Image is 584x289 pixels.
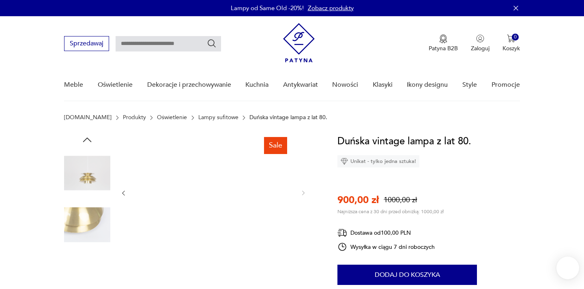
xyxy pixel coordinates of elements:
p: 1000,00 zł [384,195,417,205]
a: Style [462,69,477,101]
img: Zdjęcie produktu Duńska vintage lampa z lat 80. [135,134,292,251]
div: Wysyłka w ciągu 7 dni roboczych [337,242,435,252]
img: Ikonka użytkownika [476,34,484,43]
p: Najniższa cena z 30 dni przed obniżką: 1000,00 zł [337,208,444,215]
p: Koszyk [502,45,520,52]
div: Dostawa od 100,00 PLN [337,228,435,238]
img: Zdjęcie produktu Duńska vintage lampa z lat 80. [64,150,110,196]
img: Patyna - sklep z meblami i dekoracjami vintage [283,23,315,62]
p: 900,00 zł [337,193,379,207]
p: Lampy od Same Old -20%! [231,4,304,12]
a: Ikona medaluPatyna B2B [429,34,458,52]
a: Produkty [123,114,146,121]
a: Sprzedawaj [64,41,109,47]
button: Patyna B2B [429,34,458,52]
a: Meble [64,69,83,101]
p: Patyna B2B [429,45,458,52]
p: Zaloguj [471,45,490,52]
a: Lampy sufitowe [198,114,238,121]
a: [DOMAIN_NAME] [64,114,112,121]
div: Sale [264,137,287,154]
a: Antykwariat [283,69,318,101]
button: 0Koszyk [502,34,520,52]
img: Zdjęcie produktu Duńska vintage lampa z lat 80. [64,202,110,248]
a: Zobacz produkty [308,4,354,12]
img: Ikona dostawy [337,228,347,238]
a: Dekoracje i przechowywanie [147,69,231,101]
a: Oświetlenie [157,114,187,121]
button: Dodaj do koszyka [337,265,477,285]
a: Kuchnia [245,69,268,101]
button: Sprzedawaj [64,36,109,51]
button: Zaloguj [471,34,490,52]
h1: Duńska vintage lampa z lat 80. [337,134,471,149]
a: Nowości [332,69,358,101]
a: Oświetlenie [98,69,133,101]
div: 0 [512,34,519,41]
iframe: Smartsupp widget button [556,257,579,279]
a: Ikony designu [407,69,448,101]
button: Szukaj [207,39,217,48]
a: Promocje [492,69,520,101]
img: Ikona diamentu [341,158,348,165]
p: Duńska vintage lampa z lat 80. [249,114,327,121]
div: Unikat - tylko jedna sztuka! [337,155,419,167]
img: Ikona koszyka [507,34,515,43]
img: Ikona medalu [439,34,447,43]
a: Klasyki [373,69,393,101]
